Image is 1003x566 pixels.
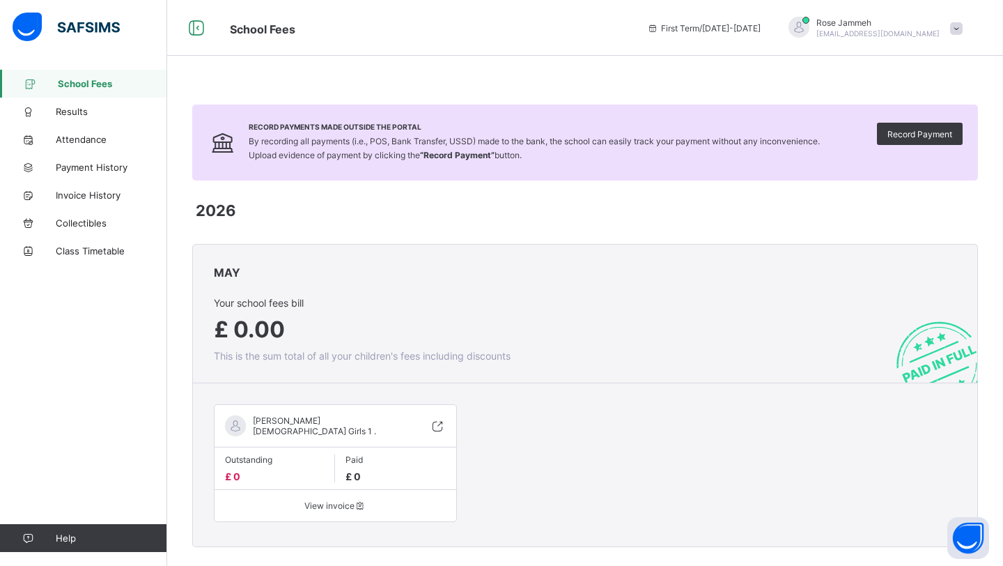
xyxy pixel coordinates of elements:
span: MAY [214,266,240,280]
span: Outstanding [225,454,324,465]
span: Invoice History [56,190,167,201]
span: Record Payment [887,129,952,139]
div: RoseJammeh [775,17,970,40]
span: School Fees [58,78,167,89]
span: [DEMOGRAPHIC_DATA] Girls 1 . [253,426,376,436]
span: Results [56,106,167,117]
span: Rose Jammeh [816,17,940,28]
span: Paid [345,454,445,465]
span: [EMAIL_ADDRESS][DOMAIN_NAME] [816,29,940,38]
span: This is the sum total of all your children's fees including discounts [214,350,511,362]
span: Attendance [56,134,167,145]
span: £ 0 [345,471,361,482]
span: Help [56,533,166,544]
span: Class Timetable [56,245,167,257]
span: Your school fees bill [214,297,511,309]
span: Record Payments Made Outside the Portal [249,123,820,131]
span: 2026 [196,201,236,220]
span: School Fees [230,22,295,36]
b: “Record Payment” [420,150,495,160]
button: Open asap [947,517,989,559]
span: session/term information [647,23,761,33]
span: £ 0 [225,471,240,482]
span: View invoice [225,500,446,511]
span: Payment History [56,162,167,173]
span: By recording all payments (i.e., POS, Bank Transfer, USSD) made to the bank, the school can easil... [249,136,820,160]
span: £ 0.00 [214,316,285,343]
span: Collectibles [56,217,167,229]
img: paid-stamp.78f45e14f3c20c3c69b046269adeebb0.svg [881,305,977,383]
span: [PERSON_NAME] [253,415,376,426]
img: safsims [13,13,120,42]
